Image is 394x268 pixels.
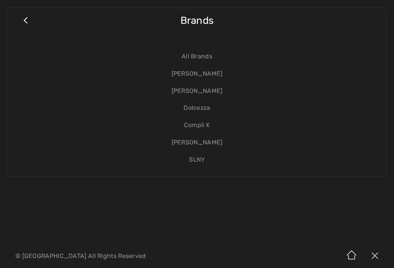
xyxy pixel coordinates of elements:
a: All Brands [16,48,378,65]
img: X [363,244,386,268]
a: Dolcezza [16,99,378,117]
span: Brands [180,7,214,34]
a: Compli K [16,117,378,134]
p: © [GEOGRAPHIC_DATA] All Rights Reserved [15,253,232,259]
a: [PERSON_NAME] [16,134,378,151]
a: [PERSON_NAME] [16,65,378,83]
img: Home [340,244,363,268]
a: SLNY [16,151,378,169]
a: [PERSON_NAME] [16,83,378,100]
